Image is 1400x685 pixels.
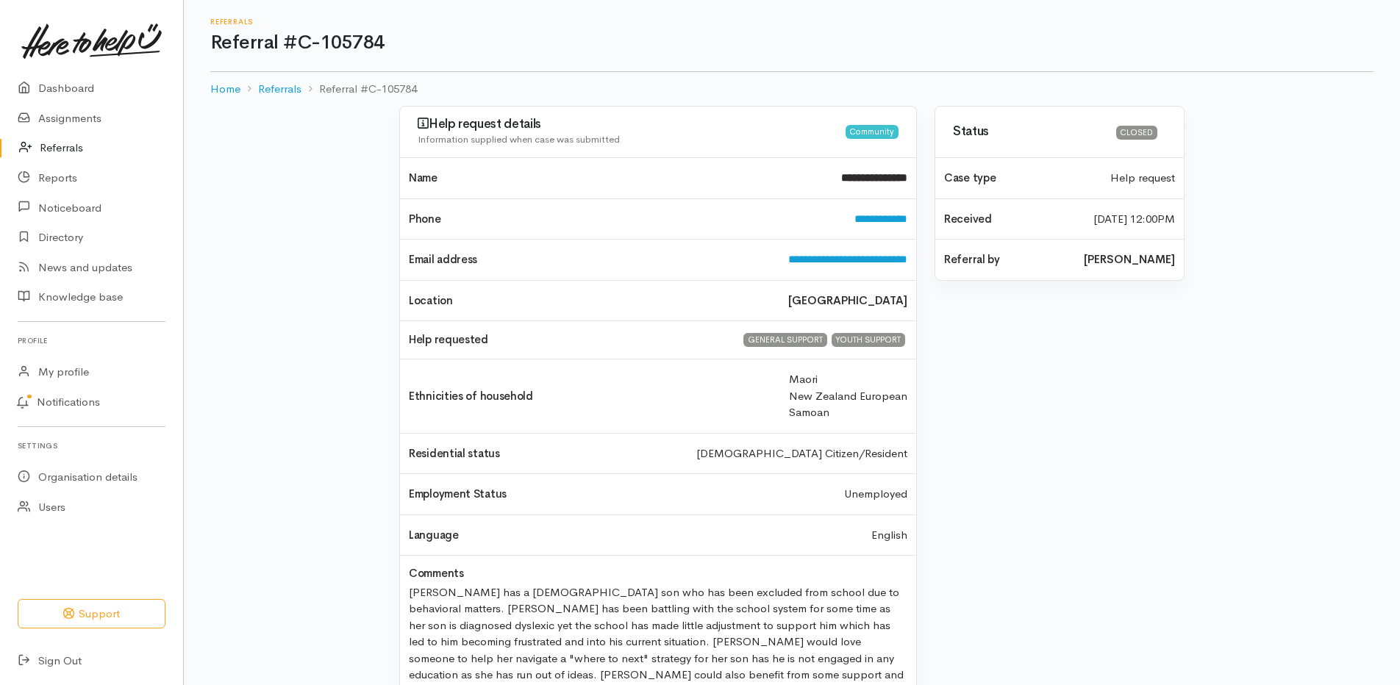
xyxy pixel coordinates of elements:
[1116,126,1157,140] div: Closed
[788,293,907,309] b: [GEOGRAPHIC_DATA]
[832,333,905,347] div: YOUTH SUPPORT
[409,172,824,184] h4: Name
[1084,251,1175,268] b: [PERSON_NAME]
[409,334,724,346] h4: Help requested
[1093,211,1175,228] time: [DATE] 12:00PM
[409,389,533,403] span: Ethnicities of household
[944,254,1066,266] h4: Referral by
[953,125,1107,139] h3: Status
[687,445,916,462] div: [DEMOGRAPHIC_DATA] Citizen/Resident
[18,436,165,456] h6: Settings
[301,81,417,98] li: Referral #C-105784
[210,32,1374,54] h1: Referral #C-105784
[743,333,826,347] div: GENERAL SUPPORT
[835,486,916,503] div: Unemployed
[846,125,899,139] div: Community
[409,529,459,542] h4: Language
[258,81,301,98] a: Referrals
[409,213,837,226] h4: Phone
[210,18,1374,26] h6: Referrals
[409,295,771,307] h4: Location
[18,599,165,629] button: Support
[780,371,916,421] div: Maori New Zealand European Samoan
[863,527,916,544] div: English
[210,81,240,98] a: Home
[18,331,165,351] h6: Profile
[409,446,500,460] span: Residential status
[1101,170,1184,187] div: Help request
[409,567,464,580] h4: Comments
[944,213,1076,226] h4: Received
[210,72,1374,107] nav: breadcrumb
[409,254,771,266] h4: Email address
[409,487,507,501] span: Employment Status
[418,117,846,132] h3: Help request details
[944,172,1093,184] h4: Case type
[418,133,620,146] span: Information supplied when case was submitted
